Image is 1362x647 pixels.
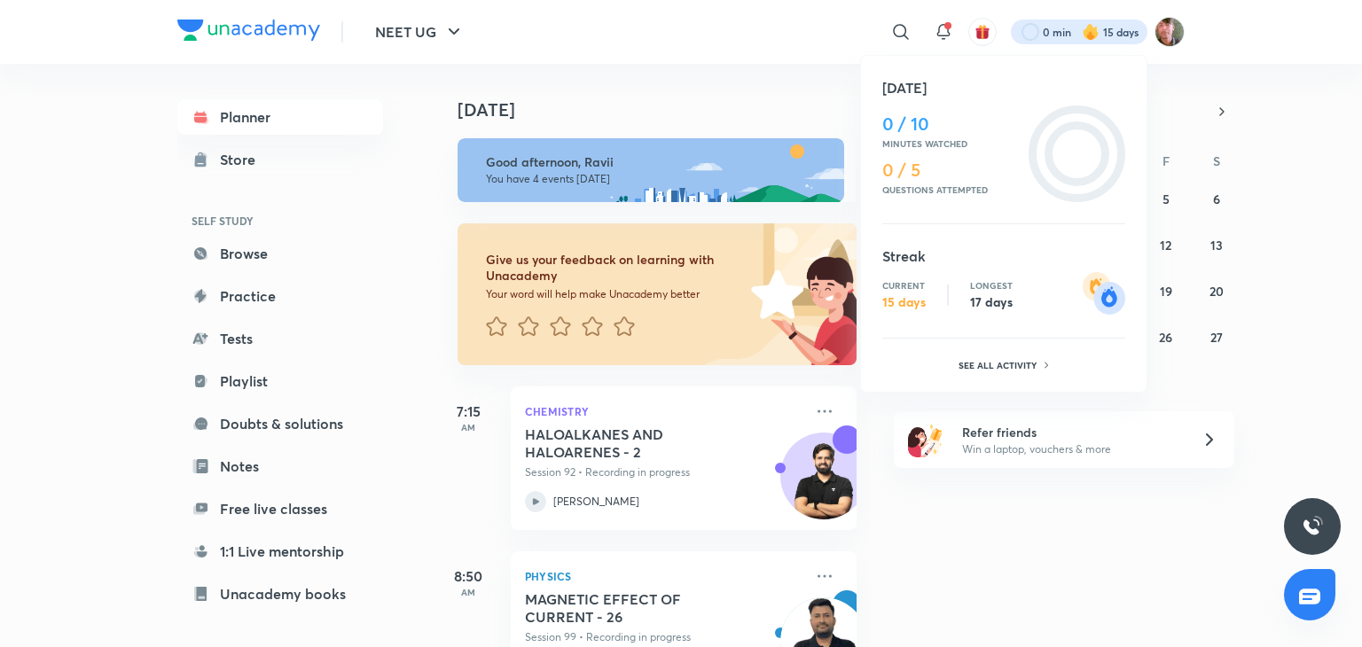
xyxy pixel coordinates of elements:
[970,294,1013,310] p: 17 days
[970,280,1013,291] p: Longest
[882,294,926,310] p: 15 days
[1083,272,1125,315] img: streak
[882,280,926,291] p: Current
[959,360,1041,370] p: See all activity
[882,160,1021,181] h4: 0 / 5
[882,246,1125,267] h5: Streak
[882,113,1021,135] h4: 0 / 10
[882,77,1125,98] h5: [DATE]
[882,138,1021,149] p: Minutes watched
[882,184,1021,195] p: Questions attempted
